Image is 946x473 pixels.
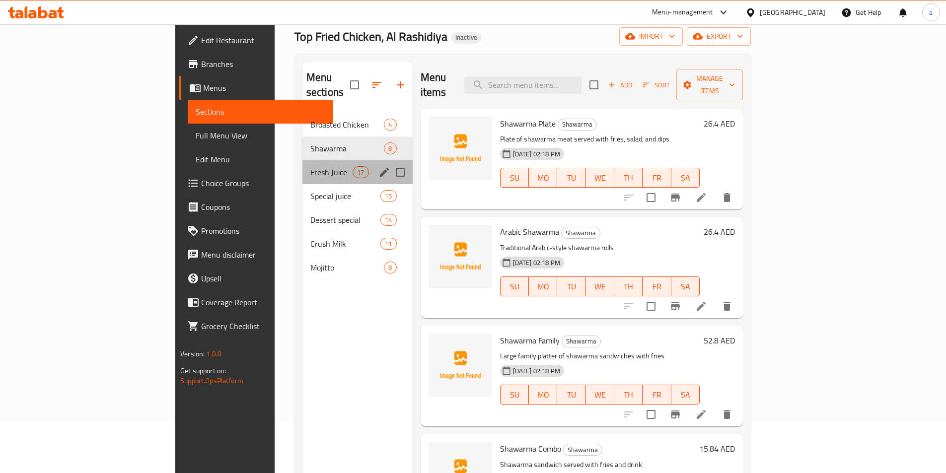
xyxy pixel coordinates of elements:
[671,276,700,296] button: SA
[310,238,380,250] span: Crush Milk
[302,184,413,208] div: Special juice15
[179,195,333,219] a: Coupons
[641,296,661,317] span: Select to update
[647,171,667,185] span: FR
[558,119,597,131] div: Shawarma
[201,320,325,332] span: Grocery Checklist
[533,279,553,294] span: MO
[310,262,384,273] span: Mojitto
[509,149,564,159] span: [DATE] 02:18 PM
[643,79,670,91] span: Sort
[201,225,325,237] span: Promotions
[533,388,553,402] span: MO
[464,76,582,94] input: search
[310,142,384,154] span: Shawarma
[533,171,553,185] span: MO
[180,364,226,377] span: Get support on:
[614,385,643,405] button: TH
[561,388,582,402] span: TU
[500,224,559,239] span: Arabic Shawarma
[451,32,481,44] div: Inactive
[652,6,713,18] div: Menu-management
[557,385,585,405] button: TU
[641,187,661,208] span: Select to update
[505,171,525,185] span: SU
[429,225,492,288] img: Arabic Shawarma
[675,171,696,185] span: SA
[675,388,696,402] span: SA
[586,168,614,188] button: WE
[695,408,707,420] a: Edit menu item
[429,334,492,397] img: Shawarma Family
[715,294,739,318] button: delete
[310,190,380,202] span: Special juice
[310,166,353,178] span: Fresh Juice
[179,76,333,100] a: Menus
[695,192,707,203] a: Edit menu item
[647,279,667,294] span: FR
[614,168,643,188] button: TH
[500,459,695,471] p: Shawarma sandwich served with fries and drink
[188,124,333,147] a: Full Menu View
[384,142,396,154] div: items
[614,276,643,296] button: TH
[583,74,604,95] span: Select section
[500,242,700,254] p: Traditional Arabic-style shawarma rolls
[586,276,614,296] button: WE
[179,28,333,52] a: Edit Restaurant
[561,279,582,294] span: TU
[636,77,676,93] span: Sort items
[180,374,243,387] a: Support.OpsPlatform
[302,208,413,232] div: Dessert special14
[695,300,707,312] a: Edit menu item
[179,171,333,195] a: Choice Groups
[529,276,557,296] button: MO
[586,385,614,405] button: WE
[562,227,600,239] span: Shawarma
[561,171,582,185] span: TU
[302,136,413,160] div: Shawarma8
[203,82,325,94] span: Menus
[509,366,564,376] span: [DATE] 02:18 PM
[619,27,683,46] button: import
[310,119,384,131] span: Broasted Chicken
[500,133,700,145] p: Plate of shawarma meat served with fries, salad, and dips
[607,79,634,91] span: Add
[429,117,492,180] img: Shawarma Plate
[643,168,671,188] button: FR
[618,171,639,185] span: TH
[529,385,557,405] button: MO
[500,168,529,188] button: SU
[201,201,325,213] span: Coupons
[557,168,585,188] button: TU
[302,232,413,256] div: Crush Milk11
[380,214,396,226] div: items
[201,249,325,261] span: Menu disclaimer
[500,385,529,405] button: SU
[590,279,610,294] span: WE
[562,336,600,347] span: Shawarma
[699,442,735,456] h6: 15.84 AED
[557,276,585,296] button: TU
[381,239,396,249] span: 11
[377,165,392,180] button: edit
[704,225,735,239] h6: 26.4 AED
[760,7,825,18] div: [GEOGRAPHIC_DATA]
[179,267,333,290] a: Upsell
[179,52,333,76] a: Branches
[529,168,557,188] button: MO
[643,385,671,405] button: FR
[618,279,639,294] span: TH
[196,153,325,165] span: Edit Menu
[353,168,368,177] span: 17
[179,290,333,314] a: Coverage Report
[384,144,396,153] span: 8
[564,444,602,456] span: Shawarma
[180,347,205,360] span: Version:
[294,25,447,48] span: Top Fried Chicken, Al Rashidiya
[302,256,413,279] div: Mojitto8
[627,30,675,43] span: import
[590,171,610,185] span: WE
[715,186,739,209] button: delete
